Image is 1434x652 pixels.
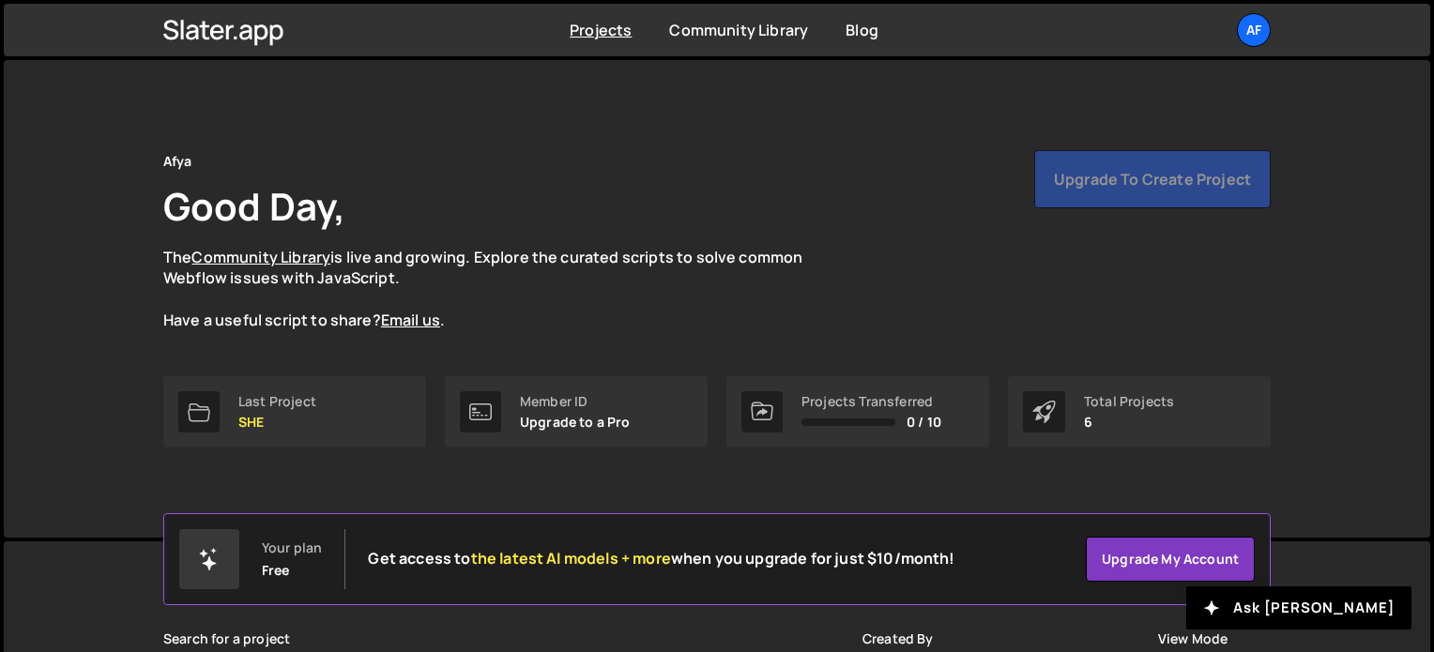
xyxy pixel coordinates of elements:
[669,20,808,40] a: Community Library
[163,180,345,232] h1: Good Day,
[163,631,290,646] label: Search for a project
[1084,415,1174,430] p: 6
[1158,631,1228,646] label: View Mode
[862,631,934,646] label: Created By
[471,548,671,569] span: the latest AI models + more
[1237,13,1271,47] a: Af
[163,247,839,331] p: The is live and growing. Explore the curated scripts to solve common Webflow issues with JavaScri...
[368,550,954,568] h2: Get access to when you upgrade for just $10/month!
[238,415,316,430] p: SHE
[907,415,941,430] span: 0 / 10
[1086,537,1255,582] a: Upgrade my account
[1186,586,1411,629] button: Ask [PERSON_NAME]
[262,563,290,578] div: Free
[520,394,631,409] div: Member ID
[163,376,426,447] a: Last Project SHE
[846,20,878,40] a: Blog
[1084,394,1174,409] div: Total Projects
[801,394,941,409] div: Projects Transferred
[238,394,316,409] div: Last Project
[381,310,440,330] a: Email us
[570,20,632,40] a: Projects
[163,150,192,173] div: Afya
[520,415,631,430] p: Upgrade to a Pro
[191,247,330,267] a: Community Library
[262,540,322,555] div: Your plan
